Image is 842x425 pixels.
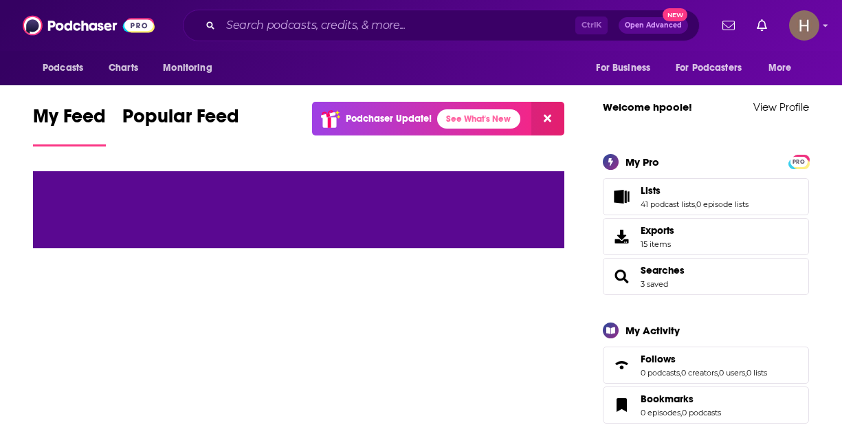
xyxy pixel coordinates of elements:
span: Popular Feed [122,105,239,136]
button: open menu [33,55,101,81]
a: 0 podcasts [641,368,680,378]
span: , [680,368,681,378]
span: Searches [603,258,809,295]
a: Show notifications dropdown [717,14,740,37]
div: Search podcasts, credits, & more... [183,10,700,41]
a: 0 episodes [641,408,680,417]
a: 0 podcasts [682,408,721,417]
span: Podcasts [43,58,83,78]
span: Bookmarks [603,386,809,424]
span: Bookmarks [641,393,694,405]
a: Follows [641,353,767,365]
img: User Profile [789,10,819,41]
a: Searches [608,267,635,286]
span: PRO [790,157,807,167]
button: Open AdvancedNew [619,17,688,34]
a: Follows [608,356,635,375]
p: Podchaser Update! [346,113,432,124]
span: Exports [641,224,674,237]
img: Podchaser - Follow, Share and Rate Podcasts [23,12,155,39]
span: Follows [603,347,809,384]
a: Lists [608,187,635,206]
button: open menu [759,55,809,81]
span: Lists [641,184,661,197]
span: , [680,408,682,417]
div: My Activity [625,324,680,337]
span: My Feed [33,105,106,136]
a: 3 saved [641,279,668,289]
span: , [695,199,696,209]
div: My Pro [625,155,659,168]
a: PRO [790,155,807,166]
span: , [718,368,719,378]
span: Charts [109,58,138,78]
span: New [663,8,687,21]
span: 15 items [641,239,674,249]
button: open menu [153,55,230,81]
a: View Profile [753,100,809,113]
a: 41 podcast lists [641,199,695,209]
button: open menu [586,55,667,81]
a: Popular Feed [122,105,239,146]
span: For Podcasters [676,58,742,78]
a: Welcome hpoole! [603,100,692,113]
span: For Business [596,58,650,78]
span: Follows [641,353,676,365]
a: 0 episode lists [696,199,749,209]
span: , [745,368,746,378]
span: Monitoring [163,58,212,78]
a: 0 creators [681,368,718,378]
span: Logged in as hpoole [789,10,819,41]
span: More [768,58,792,78]
a: 0 lists [746,368,767,378]
a: Charts [100,55,146,81]
span: Open Advanced [625,22,682,29]
a: Show notifications dropdown [751,14,773,37]
button: open menu [667,55,762,81]
a: Searches [641,264,685,276]
button: Show profile menu [789,10,819,41]
a: 0 users [719,368,745,378]
a: Bookmarks [608,395,635,415]
a: Bookmarks [641,393,721,405]
a: My Feed [33,105,106,146]
span: Exports [608,227,635,246]
input: Search podcasts, credits, & more... [221,14,575,36]
a: Exports [603,218,809,255]
span: Ctrl K [575,17,608,34]
a: Lists [641,184,749,197]
span: Lists [603,178,809,215]
a: See What's New [437,109,520,129]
